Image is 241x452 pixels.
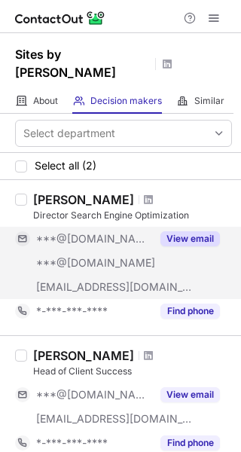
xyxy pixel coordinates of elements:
[160,231,220,246] button: Reveal Button
[33,95,58,107] span: About
[33,209,232,222] div: Director Search Engine Optimization
[160,304,220,319] button: Reveal Button
[23,126,115,141] div: Select department
[36,280,193,294] span: [EMAIL_ADDRESS][DOMAIN_NAME]
[160,387,220,402] button: Reveal Button
[194,95,224,107] span: Similar
[15,45,151,81] h1: Sites by [PERSON_NAME]
[36,388,151,402] span: ***@[DOMAIN_NAME]
[36,256,155,270] span: ***@[DOMAIN_NAME]
[33,348,134,363] div: [PERSON_NAME]
[90,95,162,107] span: Decision makers
[15,9,105,27] img: ContactOut v5.3.10
[33,192,134,207] div: [PERSON_NAME]
[36,412,193,426] span: [EMAIL_ADDRESS][DOMAIN_NAME]
[35,160,96,172] span: Select all (2)
[36,232,151,246] span: ***@[DOMAIN_NAME]
[33,365,232,378] div: Head of Client Success
[160,435,220,450] button: Reveal Button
